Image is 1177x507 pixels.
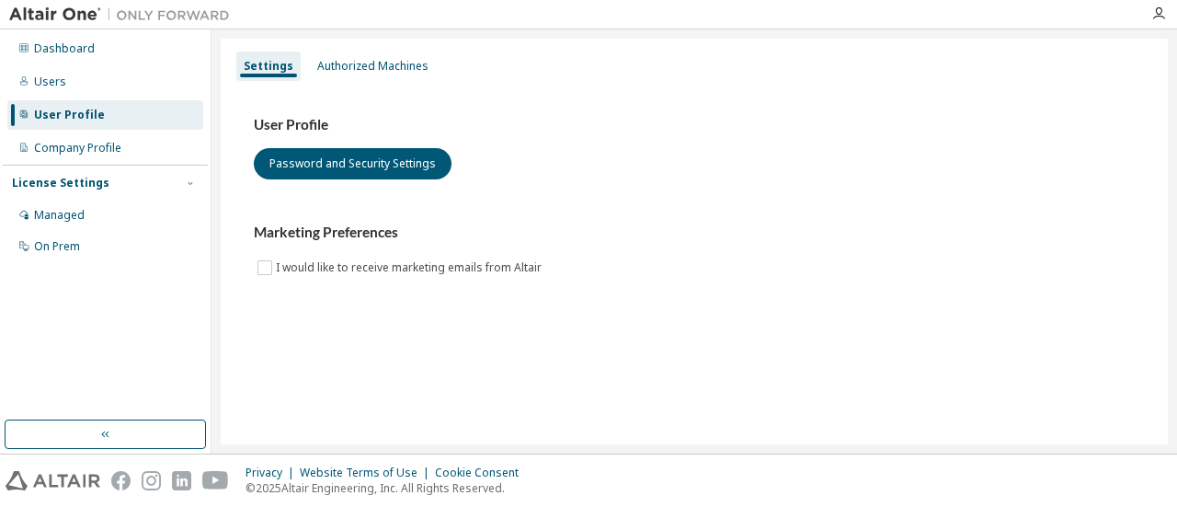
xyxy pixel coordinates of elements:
div: Dashboard [34,41,95,56]
div: Cookie Consent [435,466,530,480]
div: User Profile [34,108,105,122]
img: instagram.svg [142,471,161,490]
h3: Marketing Preferences [254,224,1135,242]
div: Users [34,75,66,89]
label: I would like to receive marketing emails from Altair [276,257,545,279]
div: On Prem [34,239,80,254]
div: Settings [244,59,293,74]
img: facebook.svg [111,471,131,490]
div: Managed [34,208,85,223]
img: linkedin.svg [172,471,191,490]
div: Company Profile [34,141,121,156]
img: altair_logo.svg [6,471,100,490]
button: Password and Security Settings [254,148,451,179]
img: Altair One [9,6,239,24]
p: © 2025 Altair Engineering, Inc. All Rights Reserved. [246,480,530,496]
div: Privacy [246,466,300,480]
div: License Settings [12,176,109,190]
div: Website Terms of Use [300,466,435,480]
div: Authorized Machines [317,59,429,74]
h3: User Profile [254,116,1135,134]
img: youtube.svg [202,471,229,490]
